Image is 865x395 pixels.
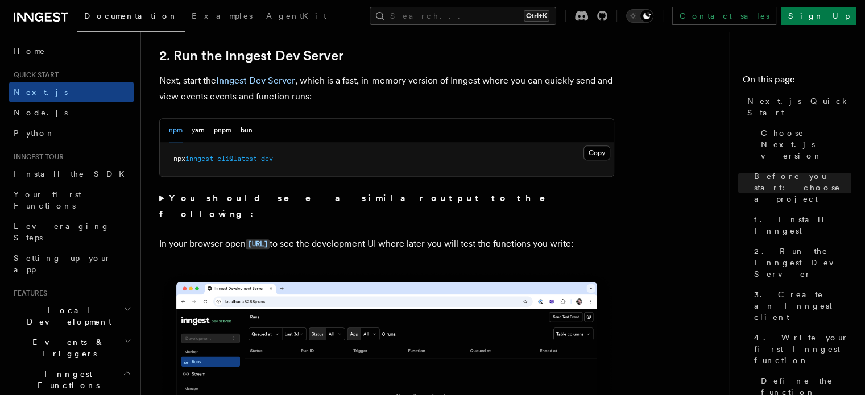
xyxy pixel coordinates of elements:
p: In your browser open to see the development UI where later you will test the functions you write: [159,236,614,252]
a: 2. Run the Inngest Dev Server [750,241,851,284]
a: 1. Install Inngest [750,209,851,241]
a: Home [9,41,134,61]
a: Documentation [77,3,185,32]
a: Contact sales [672,7,776,25]
span: Features [9,289,47,298]
a: Leveraging Steps [9,216,134,248]
button: bun [241,119,253,142]
p: Next, start the , which is a fast, in-memory version of Inngest where you can quickly send and vi... [159,73,614,105]
a: Next.js Quick Start [743,91,851,123]
strong: You should see a similar output to the following: [159,193,561,219]
kbd: Ctrl+K [524,10,549,22]
a: 3. Create an Inngest client [750,284,851,327]
span: Inngest tour [9,152,64,161]
a: Next.js [9,82,134,102]
button: yarn [192,119,205,142]
h4: On this page [743,73,851,91]
span: Node.js [14,108,68,117]
span: Events & Triggers [9,336,124,359]
button: Events & Triggers [9,332,134,364]
span: Local Development [9,305,124,327]
span: Documentation [84,11,178,20]
a: Choose Next.js version [756,123,851,166]
span: AgentKit [266,11,326,20]
summary: You should see a similar output to the following: [159,190,614,222]
button: npm [169,119,183,142]
span: Before you start: choose a project [754,171,851,205]
span: Setting up your app [14,253,111,274]
span: Your first Functions [14,190,81,210]
span: Examples [192,11,253,20]
a: 2. Run the Inngest Dev Server [159,48,343,64]
a: Before you start: choose a project [750,166,851,209]
button: pnpm [214,119,231,142]
span: Inngest Functions [9,368,123,391]
a: Setting up your app [9,248,134,280]
span: npx [173,155,185,163]
span: dev [261,155,273,163]
a: Inngest Dev Server [216,75,295,86]
span: Home [14,45,45,57]
span: Next.js [14,88,68,97]
span: Python [14,128,55,138]
a: Sign Up [781,7,856,25]
button: Local Development [9,300,134,332]
a: Your first Functions [9,184,134,216]
span: Next.js Quick Start [747,95,851,118]
a: Install the SDK [9,164,134,184]
span: 1. Install Inngest [754,214,851,236]
a: Examples [185,3,259,31]
a: 4. Write your first Inngest function [750,327,851,371]
code: [URL] [246,239,270,249]
a: AgentKit [259,3,333,31]
button: Copy [583,145,610,160]
span: inngest-cli@latest [185,155,257,163]
span: 3. Create an Inngest client [754,289,851,323]
button: Toggle dark mode [626,9,653,23]
span: Quick start [9,70,59,80]
a: Python [9,123,134,143]
span: 2. Run the Inngest Dev Server [754,246,851,280]
span: Leveraging Steps [14,222,110,242]
span: 4. Write your first Inngest function [754,332,851,366]
button: Search...Ctrl+K [370,7,556,25]
span: Choose Next.js version [761,127,851,161]
span: Install the SDK [14,169,131,178]
a: Node.js [9,102,134,123]
a: [URL] [246,238,270,249]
